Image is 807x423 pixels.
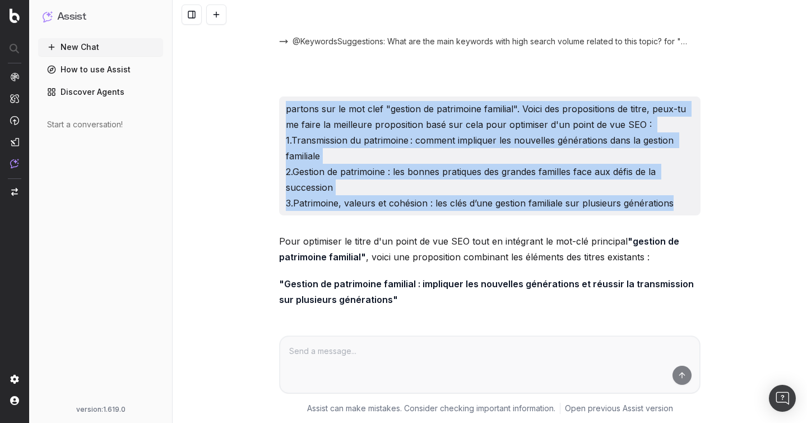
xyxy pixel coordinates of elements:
[279,233,701,265] p: Pour optimiser le titre d'un point de vue SEO tout en intégrant le mot-clé principal , voici une ...
[43,11,53,22] img: Assist
[565,403,673,414] a: Open previous Assist version
[10,94,19,103] img: Intelligence
[47,119,154,130] div: Start a conversation!
[286,101,694,211] p: partons sur le mot clef "gestion de patrimoine familial". Voici des propositions de titre, peux-t...
[57,9,86,25] h1: Assist
[10,72,19,81] img: Analytics
[10,396,19,405] img: My account
[769,385,796,412] div: Open Intercom Messenger
[307,403,555,414] p: Assist can make mistakes. Consider checking important information.
[43,9,159,25] button: Assist
[38,83,163,101] a: Discover Agents
[38,61,163,79] a: How to use Assist
[43,405,159,414] div: version: 1.619.0
[38,38,163,56] button: New Chat
[279,36,701,47] button: @KeywordsSuggestions: What are the main keywords with high search volume related to this topic? f...
[10,116,19,125] img: Activation
[11,188,18,196] img: Switch project
[10,8,20,23] img: Botify logo
[293,36,687,47] span: @KeywordsSuggestions: What are the main keywords with high search volume related to this topic? f...
[10,159,19,168] img: Assist
[279,278,696,305] strong: "Gestion de patrimoine familial : impliquer les nouvelles générations et réussir la transmission ...
[10,137,19,146] img: Studio
[10,375,19,384] img: Setting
